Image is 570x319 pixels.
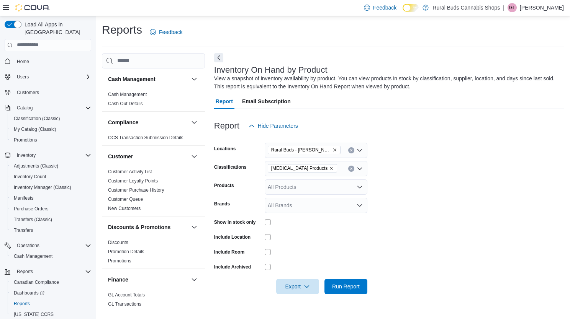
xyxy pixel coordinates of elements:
span: Dashboards [11,288,91,298]
button: Cash Management [190,75,199,84]
button: Export [276,279,319,294]
span: My Catalog (Classic) [11,125,91,134]
button: Adjustments (Classic) [8,161,94,171]
span: Customer Activity List [108,169,152,175]
span: Customers [17,90,39,96]
button: Finance [108,276,188,283]
span: Nicotine Products [268,164,337,173]
span: Customers [14,88,91,97]
div: Ginette Lucier [508,3,517,12]
button: Inventory Count [8,171,94,182]
span: Reports [14,301,30,307]
span: Transfers (Classic) [11,215,91,224]
button: Inventory Manager (Classic) [8,182,94,193]
a: Promotions [11,135,40,145]
button: Customers [2,87,94,98]
button: Clear input [348,166,354,172]
button: Remove Rural Buds - Morris from selection in this group [332,148,337,152]
span: [MEDICAL_DATA] Products [271,164,328,172]
button: Run Report [324,279,367,294]
button: Compliance [108,119,188,126]
h3: Compliance [108,119,138,126]
button: Promotions [8,135,94,145]
a: Cash Management [108,92,147,97]
a: Canadian Compliance [11,278,62,287]
span: Promotions [11,135,91,145]
button: Operations [2,240,94,251]
span: GL Transactions [108,301,141,307]
label: Products [214,182,234,189]
span: Feedback [159,28,182,36]
a: Customer Loyalty Points [108,178,158,184]
span: Reports [17,269,33,275]
button: Discounts & Promotions [108,223,188,231]
span: Rural Buds - Morris [268,146,341,154]
span: Feedback [373,4,396,11]
button: Cash Management [8,251,94,262]
a: Home [14,57,32,66]
button: Open list of options [357,147,363,153]
span: Catalog [14,103,91,112]
button: My Catalog (Classic) [8,124,94,135]
a: Purchase Orders [11,204,52,213]
a: Customer Purchase History [108,187,164,193]
span: Transfers (Classic) [14,216,52,223]
label: Classifications [214,164,247,170]
span: GL [509,3,515,12]
span: Manifests [11,194,91,203]
span: Reports [14,267,91,276]
button: Reports [2,266,94,277]
a: Feedback [147,24,185,40]
span: Transfers [11,226,91,235]
a: Cash Out Details [108,101,143,106]
span: Hide Parameters [258,122,298,130]
span: Operations [17,243,39,249]
a: Promotions [108,258,131,264]
span: Cash Out Details [108,101,143,107]
button: Cash Management [108,75,188,83]
button: Open list of options [357,166,363,172]
span: Manifests [14,195,33,201]
h1: Reports [102,22,142,37]
button: Classification (Classic) [8,113,94,124]
div: Compliance [102,133,205,145]
span: Cash Management [108,91,147,98]
button: Open list of options [357,184,363,190]
label: Include Location [214,234,251,240]
a: Transfers [11,226,36,235]
a: [US_STATE] CCRS [11,310,57,319]
span: Home [17,59,29,65]
label: Show in stock only [214,219,256,225]
p: Rural Buds Cannabis Shops [432,3,500,12]
span: Inventory Count [11,172,91,181]
div: Finance [102,290,205,312]
div: Cash Management [102,90,205,111]
button: Finance [190,275,199,284]
label: Include Room [214,249,244,255]
h3: Discounts & Promotions [108,223,170,231]
a: OCS Transaction Submission Details [108,135,183,140]
button: Reports [14,267,36,276]
button: Reports [8,298,94,309]
button: Transfers [8,225,94,236]
button: Manifests [8,193,94,203]
span: Reports [11,299,91,308]
a: GL Transactions [108,301,141,307]
button: Inventory [14,151,39,160]
button: Canadian Compliance [8,277,94,288]
span: Run Report [332,283,360,290]
span: Export [281,279,314,294]
span: Promotion Details [108,249,144,255]
h3: Report [214,121,239,130]
span: Email Subscription [242,94,291,109]
span: Customer Queue [108,196,143,202]
a: Adjustments (Classic) [11,161,61,171]
span: Purchase Orders [11,204,91,213]
span: Inventory Count [14,174,46,180]
span: Catalog [17,105,33,111]
a: Customer Queue [108,197,143,202]
a: Transfers (Classic) [11,215,55,224]
span: Inventory Manager (Classic) [11,183,91,192]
